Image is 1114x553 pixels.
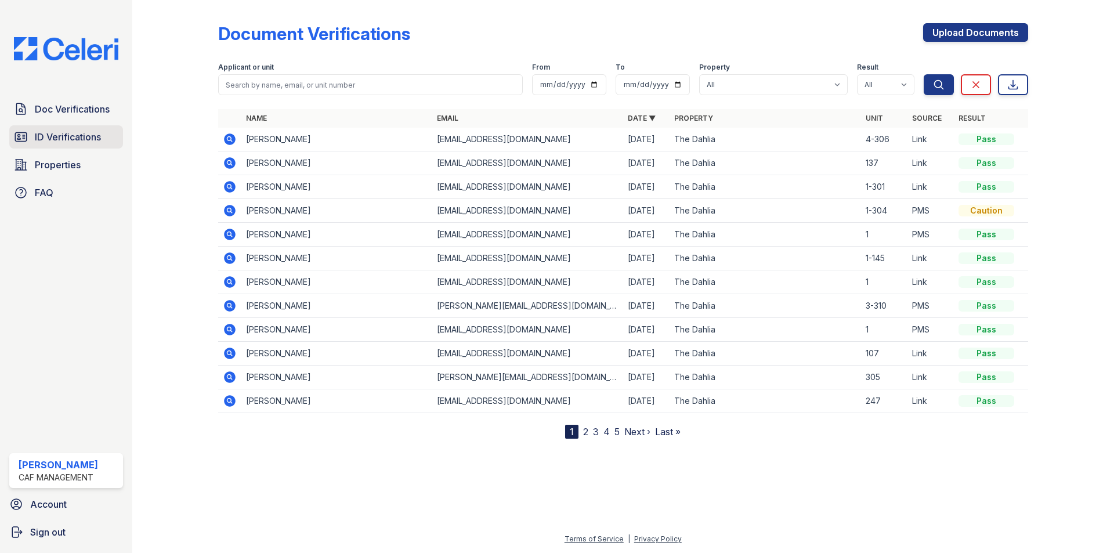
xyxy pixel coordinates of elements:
[5,493,128,516] a: Account
[623,294,670,318] td: [DATE]
[603,426,610,438] a: 4
[670,151,860,175] td: The Dahlia
[241,128,432,151] td: [PERSON_NAME]
[959,205,1014,216] div: Caution
[241,342,432,366] td: [PERSON_NAME]
[699,63,730,72] label: Property
[432,389,623,413] td: [EMAIL_ADDRESS][DOMAIN_NAME]
[35,130,101,144] span: ID Verifications
[35,102,110,116] span: Doc Verifications
[907,128,954,151] td: Link
[9,153,123,176] a: Properties
[432,199,623,223] td: [EMAIL_ADDRESS][DOMAIN_NAME]
[241,318,432,342] td: [PERSON_NAME]
[9,125,123,149] a: ID Verifications
[907,294,954,318] td: PMS
[9,97,123,121] a: Doc Verifications
[623,389,670,413] td: [DATE]
[241,199,432,223] td: [PERSON_NAME]
[959,229,1014,240] div: Pass
[30,497,67,511] span: Account
[565,534,624,543] a: Terms of Service
[861,175,907,199] td: 1-301
[35,158,81,172] span: Properties
[861,247,907,270] td: 1-145
[861,318,907,342] td: 1
[959,157,1014,169] div: Pass
[861,366,907,389] td: 305
[670,366,860,389] td: The Dahlia
[218,23,410,44] div: Document Verifications
[670,223,860,247] td: The Dahlia
[861,223,907,247] td: 1
[432,175,623,199] td: [EMAIL_ADDRESS][DOMAIN_NAME]
[583,426,588,438] a: 2
[623,318,670,342] td: [DATE]
[907,175,954,199] td: Link
[593,426,599,438] a: 3
[861,151,907,175] td: 137
[907,342,954,366] td: Link
[623,199,670,223] td: [DATE]
[670,270,860,294] td: The Dahlia
[907,270,954,294] td: Link
[432,342,623,366] td: [EMAIL_ADDRESS][DOMAIN_NAME]
[623,151,670,175] td: [DATE]
[907,151,954,175] td: Link
[670,247,860,270] td: The Dahlia
[670,199,860,223] td: The Dahlia
[623,342,670,366] td: [DATE]
[861,294,907,318] td: 3-310
[432,128,623,151] td: [EMAIL_ADDRESS][DOMAIN_NAME]
[623,247,670,270] td: [DATE]
[959,300,1014,312] div: Pass
[959,252,1014,264] div: Pass
[959,348,1014,359] div: Pass
[241,223,432,247] td: [PERSON_NAME]
[623,223,670,247] td: [DATE]
[861,128,907,151] td: 4-306
[616,63,625,72] label: To
[907,389,954,413] td: Link
[432,151,623,175] td: [EMAIL_ADDRESS][DOMAIN_NAME]
[614,426,620,438] a: 5
[5,521,128,544] a: Sign out
[35,186,53,200] span: FAQ
[670,128,860,151] td: The Dahlia
[241,270,432,294] td: [PERSON_NAME]
[857,63,878,72] label: Result
[432,318,623,342] td: [EMAIL_ADDRESS][DOMAIN_NAME]
[634,534,682,543] a: Privacy Policy
[628,114,656,122] a: Date ▼
[628,534,630,543] div: |
[437,114,458,122] a: Email
[241,175,432,199] td: [PERSON_NAME]
[670,294,860,318] td: The Dahlia
[674,114,713,122] a: Property
[532,63,550,72] label: From
[432,366,623,389] td: [PERSON_NAME][EMAIL_ADDRESS][DOMAIN_NAME]
[907,223,954,247] td: PMS
[246,114,267,122] a: Name
[959,324,1014,335] div: Pass
[623,128,670,151] td: [DATE]
[670,389,860,413] td: The Dahlia
[623,175,670,199] td: [DATE]
[907,366,954,389] td: Link
[670,175,860,199] td: The Dahlia
[923,23,1028,42] a: Upload Documents
[861,342,907,366] td: 107
[432,247,623,270] td: [EMAIL_ADDRESS][DOMAIN_NAME]
[19,472,98,483] div: CAF Management
[624,426,650,438] a: Next ›
[5,37,128,60] img: CE_Logo_Blue-a8612792a0a2168367f1c8372b55b34899dd931a85d93a1a3d3e32e68fde9ad4.png
[959,133,1014,145] div: Pass
[959,181,1014,193] div: Pass
[959,276,1014,288] div: Pass
[912,114,942,122] a: Source
[959,395,1014,407] div: Pass
[959,371,1014,383] div: Pass
[959,114,986,122] a: Result
[9,181,123,204] a: FAQ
